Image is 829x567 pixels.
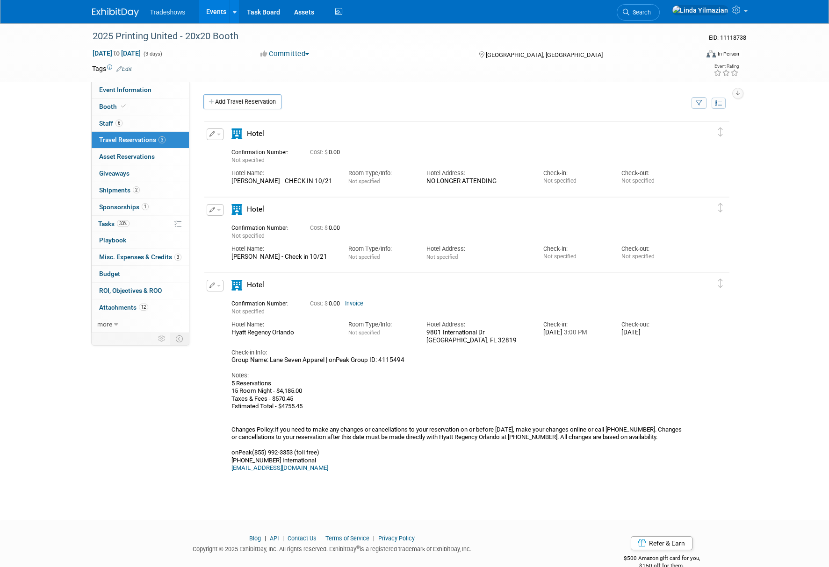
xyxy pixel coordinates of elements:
button: Committed [257,49,313,59]
i: Click and drag to move item [718,128,723,137]
span: to [112,50,121,57]
span: Not specified [231,157,265,163]
span: 0.00 [310,300,344,307]
a: Invoice [345,300,363,307]
span: Hotel [247,205,264,213]
img: ExhibitDay [92,8,139,17]
div: Hotel Address: [426,320,529,329]
i: Hotel [231,204,242,215]
span: Travel Reservations [99,136,166,143]
div: Hotel Address: [426,169,529,177]
span: Asset Reservations [99,153,155,160]
span: Not specified [426,254,458,260]
span: 2 [133,186,140,193]
div: [PERSON_NAME] - CHECK IN 10/21 [231,177,334,185]
sup: ® [356,545,360,550]
span: 6 [115,120,123,127]
span: Cost: $ [310,225,329,231]
span: 3 [159,136,166,143]
a: Shipments2 [92,182,189,198]
div: Hotel Address: [426,245,529,253]
i: Click and drag to move item [718,203,723,213]
div: Confirmation Number: [231,222,296,232]
td: Personalize Event Tab Strip [154,333,170,345]
span: Not specified [348,254,380,260]
i: Booth reservation complete [121,104,126,109]
div: Check-in Info: [231,348,686,357]
a: Budget [92,266,189,282]
a: Misc. Expenses & Credits3 [92,249,189,265]
span: 12 [139,304,148,311]
a: Refer & Earn [631,536,692,550]
span: | [280,535,286,542]
span: Misc. Expenses & Credits [99,253,181,261]
div: Hotel Name: [231,320,334,329]
td: Tags [92,64,132,73]
span: Budget [99,270,120,277]
a: Terms of Service [325,535,369,542]
img: Format-Inperson.png [706,50,716,57]
div: Check-out: [621,320,685,329]
span: Playbook [99,236,126,244]
i: Filter by Traveler [696,100,702,106]
div: Check-in: [543,169,607,177]
span: | [371,535,377,542]
div: Event Format [643,49,740,63]
a: more [92,316,189,333]
span: Not specified [348,178,380,184]
div: [DATE] [621,329,685,337]
span: Event ID: 11118738 [709,34,746,41]
span: 33% [117,220,130,227]
span: 3:00 PM [562,329,587,336]
span: Cost: $ [310,149,329,156]
span: Not specified [231,308,265,315]
i: Click and drag to move item [718,279,723,288]
div: Room Type/Info: [348,169,412,177]
span: Staff [99,120,123,127]
div: In-Person [717,50,739,57]
div: [PERSON_NAME] - Check in 10/21 [231,253,334,261]
a: ROI, Objectives & ROO [92,283,189,299]
a: Search [617,4,660,21]
a: [EMAIL_ADDRESS][DOMAIN_NAME] [231,464,328,471]
td: Toggle Event Tabs [170,333,189,345]
span: Search [629,9,651,16]
span: Shipments [99,186,140,194]
div: Room Type/Info: [348,245,412,253]
span: Attachments [99,304,148,311]
i: Hotel [231,280,242,291]
div: Group Name: Lane Seven Apparel | onPeak Group ID: 4115494 [231,356,686,364]
span: Hotel [247,129,264,138]
a: Tasks33% [92,216,189,232]
span: 1 [142,203,149,210]
div: Check-in: [543,320,607,329]
div: 2025 Printing United - 20x20 Booth [89,28,685,45]
div: Check-out: [621,169,685,177]
span: 0.00 [310,225,344,231]
a: Blog [249,535,261,542]
div: Confirmation Number: [231,298,296,307]
span: Booth [99,103,128,110]
div: Room Type/Info: [348,320,412,329]
a: Asset Reservations [92,149,189,165]
span: Cost: $ [310,300,329,307]
div: Hotel Name: [231,245,334,253]
div: Check-in: [543,245,607,253]
span: Tradeshows [150,8,186,16]
a: Add Travel Reservation [203,94,281,109]
a: Giveaways [92,165,189,182]
div: Notes: [231,371,686,380]
span: Hotel [247,281,264,289]
a: Staff6 [92,115,189,132]
a: Event Information [92,82,189,98]
a: Playbook [92,232,189,248]
div: Hotel Name: [231,169,334,177]
img: Linda Yilmazian [672,5,728,15]
span: Not specified [348,329,380,336]
a: Travel Reservations3 [92,132,189,148]
div: Hyatt Regency Orlando [231,329,334,337]
div: Not specified [621,253,685,260]
a: Contact Us [288,535,317,542]
div: 9801 International Dr [GEOGRAPHIC_DATA], FL 32819 [426,329,529,345]
a: Attachments12 [92,299,189,316]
